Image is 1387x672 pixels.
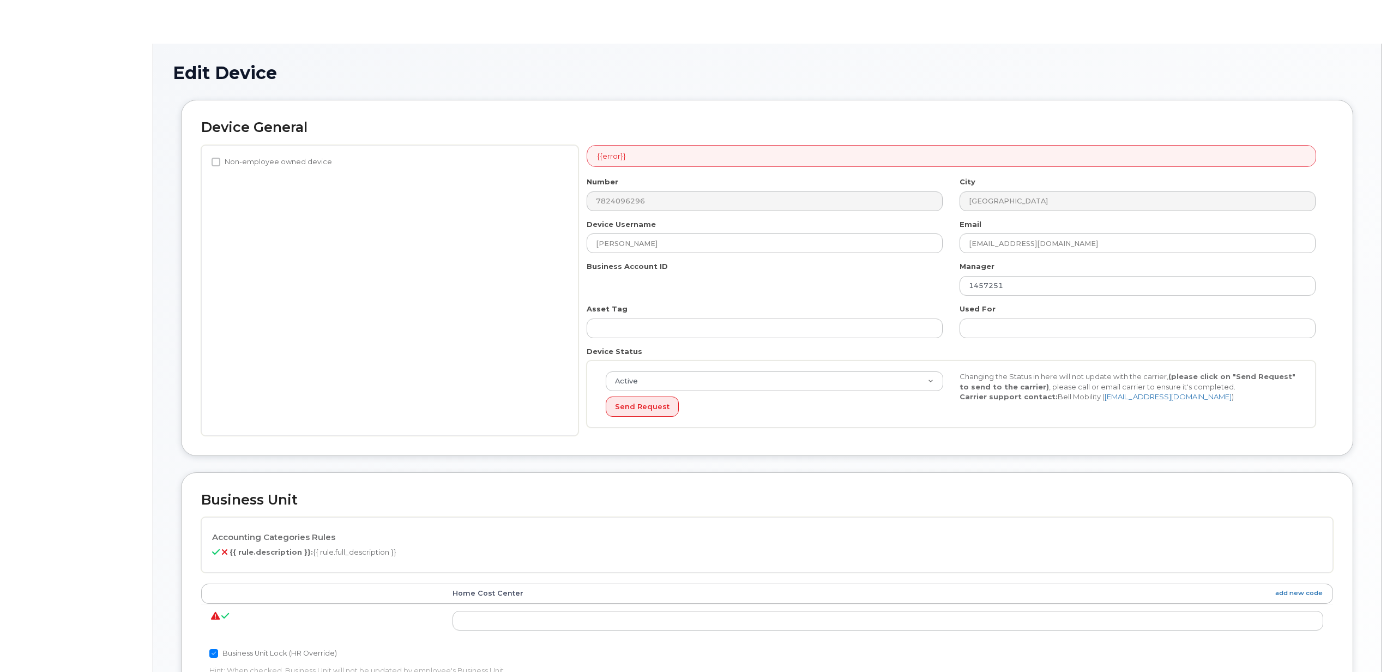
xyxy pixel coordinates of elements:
[1105,392,1232,401] a: [EMAIL_ADDRESS][DOMAIN_NAME]
[443,584,1333,603] th: Home Cost Center
[587,177,618,187] label: Number
[212,155,332,169] label: Non-employee owned device
[960,392,1058,401] strong: Carrier support contact:
[587,219,656,230] label: Device Username
[587,346,642,357] label: Device Status
[587,145,1316,167] div: {{error}}
[212,158,220,166] input: Non-employee owned device
[1275,589,1323,598] a: add new code
[209,647,337,660] label: Business Unit Lock (HR Override)
[201,120,1333,135] h2: Device General
[960,276,1316,296] input: Select manager
[960,304,996,314] label: Used For
[960,261,994,272] label: Manager
[212,547,1322,557] p: {{ rule.full_description }}
[606,397,679,417] button: Send Request
[587,304,628,314] label: Asset Tag
[212,533,1322,542] h4: Accounting Categories Rules
[587,261,668,272] label: Business Account ID
[951,371,1305,402] div: Changing the Status in here will not update with the carrier, , please call or email carrier to e...
[201,493,1333,508] h2: Business Unit
[209,649,218,658] input: Business Unit Lock (HR Override)
[960,372,1295,391] strong: (please click on "Send Request" to send to the carrier)
[173,63,1361,82] h1: Edit Device
[960,219,981,230] label: Email
[230,548,313,556] b: {{ rule.description }}:
[960,177,975,187] label: City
